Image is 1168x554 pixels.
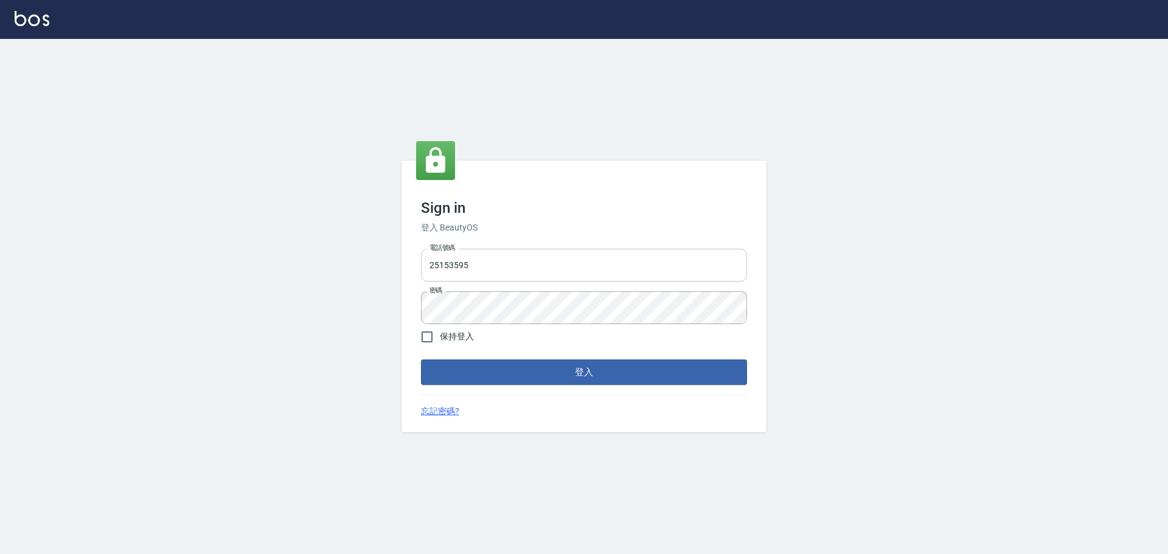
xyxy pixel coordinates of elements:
[421,221,747,234] h6: 登入 BeautyOS
[421,405,459,418] a: 忘記密碼?
[440,330,474,343] span: 保持登入
[421,359,747,385] button: 登入
[429,286,442,295] label: 密碼
[15,11,49,26] img: Logo
[429,243,455,252] label: 電話號碼
[421,199,747,216] h3: Sign in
